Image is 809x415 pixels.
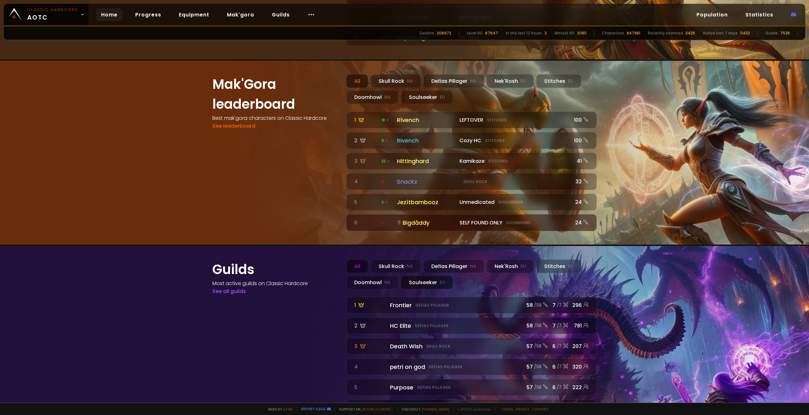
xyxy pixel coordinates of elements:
[381,158,390,164] span: 32
[459,219,569,227] div: SELF FOUND ONLY
[381,138,388,143] span: 9
[301,406,326,411] a: Report a bug
[470,78,476,84] small: NA
[487,74,534,88] div: Nek'Rosh
[346,379,597,396] a: 5 PurposeDefias Pillager57 /586/7222
[130,8,166,21] a: Progress
[354,157,378,165] div: 3
[572,219,589,227] div: 24
[485,30,498,36] div: 67647
[485,138,505,143] small: Stitches
[354,178,378,186] div: 4
[487,259,534,273] div: Nek'Rosh
[27,7,78,13] small: Classic Hardcore
[536,259,581,273] div: Stitches
[27,7,78,22] span: AOTC
[740,30,750,36] div: 11432
[488,158,508,164] small: Stitches
[440,94,445,101] small: EU
[397,116,456,124] div: Rîvench
[780,30,790,36] div: 7538
[346,317,597,334] a: 2 HC EliteDefias Pillager58 /587/7781
[498,199,523,205] small: Soulseeker
[346,358,597,375] a: 4 petri on godDefias Pillager57 /586/7320
[506,30,542,36] div: In the last 12 hours
[346,74,368,88] div: All
[401,90,453,104] div: Soulseeker
[685,30,695,36] div: 3425
[346,90,398,104] div: Doomhowl
[397,136,456,145] div: Rivench
[487,117,507,123] small: Stitches
[648,30,683,36] div: Recently scanned
[440,279,445,286] small: EU
[264,407,293,412] span: Made by
[346,338,597,355] a: 3 Death WishSkull Rock57 /586/7207
[354,137,378,144] div: 2
[437,30,451,36] div: 206972
[423,259,484,273] div: Defias Pillager
[568,78,573,84] small: EU
[459,116,569,124] div: LEFTOVER
[459,137,569,144] div: Cozy HC
[335,407,394,412] span: Support me,
[354,116,378,124] div: 1
[346,132,597,149] a: 2 9RivenchCozy HCStitches100
[520,263,526,270] small: EU
[470,263,476,270] small: NA
[346,297,597,314] a: 1 FrontierDefias Pillager58 /587/7296
[577,30,587,36] div: 2080
[506,220,531,226] small: Doomhowl
[422,407,449,412] a: [DOMAIN_NAME]
[381,220,384,226] span: -
[572,157,589,165] div: 41
[96,8,123,21] a: Home
[354,219,378,227] div: 6
[346,194,597,211] a: 5 3JezítbamboozUnmedicatedSoulseeker24
[627,30,640,36] div: 847981
[532,407,549,412] a: Consent
[536,74,581,88] div: Stitches
[381,179,388,185] span: 3
[572,178,589,186] div: 32
[397,218,456,227] div: Bigdåddy
[354,198,378,206] div: 5
[568,263,573,270] small: EU
[283,407,293,412] a: a fan
[423,74,484,88] div: Defias Pillager
[420,30,434,36] div: Deaths
[397,157,456,165] div: Hittinghard
[346,112,597,128] a: 1 18 RîvenchLEFTOVERStitches100
[703,30,738,36] div: Active last 7 days
[459,198,569,206] div: Unmedicated
[371,259,421,273] div: Skull Rock
[346,276,398,289] div: Doomhowl
[346,214,597,231] a: 6 -BigdåddySELF FOUND ONLYDoomhowl24
[397,177,456,186] div: Snackz
[520,78,526,84] small: EU
[453,407,491,412] span: v. d752d5 - production
[602,30,624,36] div: Characters
[212,114,339,122] h4: Best mak'gora characters on Classic Hardcore
[407,263,413,270] small: NA
[212,279,339,287] h4: Most active guilds on Classic Hardcore
[467,30,483,36] div: Level 60
[502,407,513,412] a: Terms
[401,276,453,289] div: Soulseeker
[691,8,733,21] a: Population
[4,4,88,25] a: Classic HardcoreAOTC
[572,116,589,124] div: 100
[212,122,255,130] a: See leaderboard
[572,137,589,144] div: 100
[463,179,487,185] small: Skull Rock
[362,407,394,412] a: Buy me a coffee
[346,153,597,169] a: 3 32 HittinghardKamikazeStitches41
[212,259,339,279] h1: Guilds
[397,198,456,206] div: Jezítbambooz
[572,198,589,206] div: 24
[222,8,259,21] a: Mak'gora
[212,288,246,295] a: See all guilds
[384,94,391,101] small: NA
[765,30,778,36] div: Guilds
[740,8,778,21] a: Statistics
